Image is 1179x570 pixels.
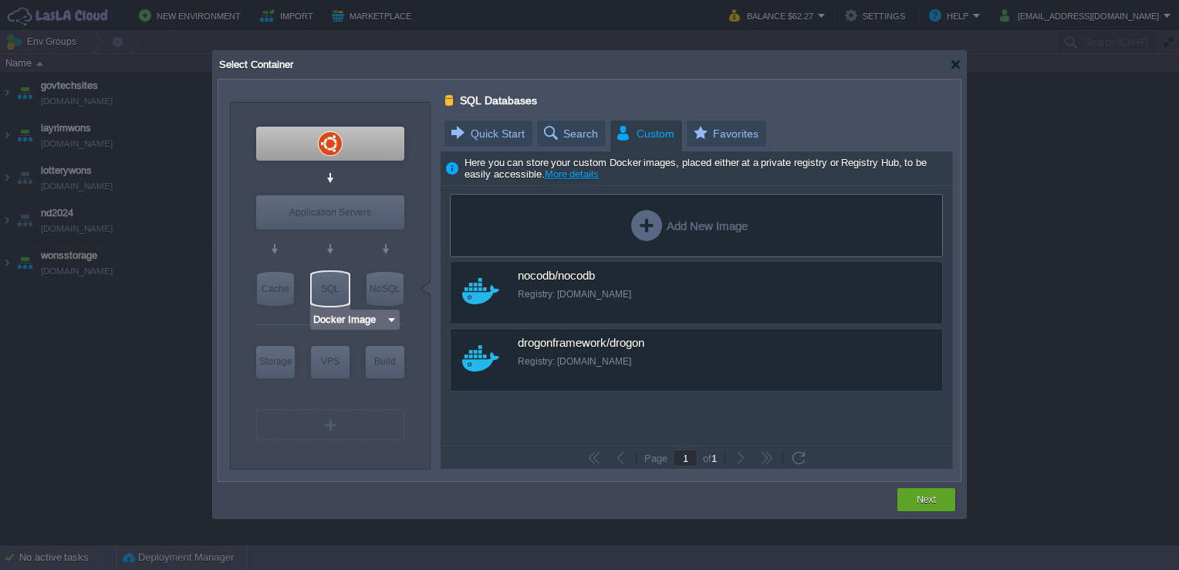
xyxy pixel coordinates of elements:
[256,346,295,377] div: Storage
[312,272,349,306] div: SQL Databases
[711,453,717,464] span: 1
[366,346,404,377] div: Build
[518,337,644,351] span: drogonframework/drogon
[256,346,295,378] div: Storage Containers
[449,120,525,147] span: Quick Start
[698,452,722,464] div: of
[312,272,349,306] div: SQL
[462,345,499,372] img: docker-w48.svg
[518,270,595,283] span: nocodb/nocodb
[256,195,404,229] div: Application Servers
[256,409,404,440] div: Create New Layer
[311,346,350,377] div: VPS
[445,90,455,110] div: SQL Databases
[366,346,404,378] div: Build Node
[691,120,758,147] span: Favorites
[542,120,598,147] span: Search
[311,346,350,378] div: Elastic VPS
[639,453,673,463] div: Page
[518,355,896,368] div: Registry: [DOMAIN_NAME]
[367,272,404,306] div: NoSQL
[367,272,404,306] div: NoSQL Databases
[257,272,294,306] div: Cache
[462,278,499,304] img: docker-w48.svg
[441,151,952,186] div: Here you can store your custom Docker images, placed either at a private registry or Registry Hub...
[545,168,600,180] a: More details
[615,120,674,148] span: Custom
[518,288,896,301] div: Registry: [DOMAIN_NAME]
[631,210,748,241] div: Add New Image
[218,59,293,70] span: Select Container
[917,492,936,507] button: Next
[256,127,404,161] div: Elastic VPS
